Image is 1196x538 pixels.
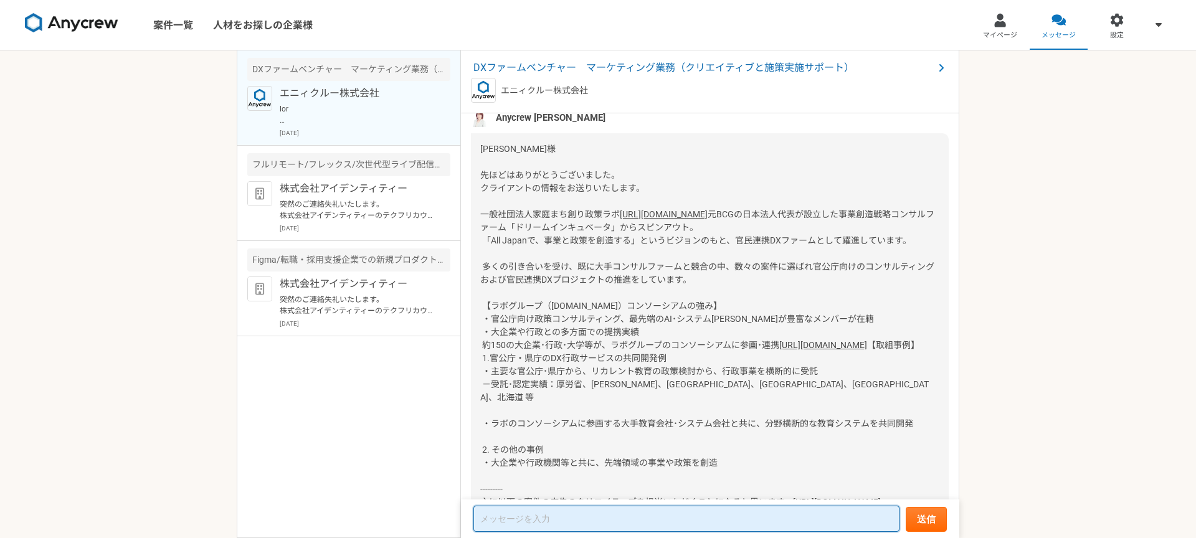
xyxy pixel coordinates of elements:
span: 設定 [1110,31,1124,40]
img: %E5%90%8D%E7%A7%B0%E6%9C%AA%E8%A8%AD%E5%AE%9A%E3%81%AE%E3%83%87%E3%82%B6%E3%82%A4%E3%83%B3__3_.png [471,108,490,127]
img: default_org_logo-42cde973f59100197ec2c8e796e4974ac8490bb5b08a0eb061ff975e4574aa76.png [247,181,272,206]
p: 突然のご連絡失礼いたします。 株式会社アイデンティティーのテクフリカウンセラーと申します。 この度は[PERSON_NAME]にぜひご紹介したい案件があり、ご連絡を差し上げました。もしご興味を持... [280,294,434,316]
p: [DATE] [280,224,450,233]
span: メッセージ [1042,31,1076,40]
p: [DATE] [280,128,450,138]
div: DXファームベンチャー マーケティング業務（クリエイティブと施策実施サポート） [247,58,450,81]
p: 突然のご連絡失礼いたします。 株式会社アイデンティティーのテクフリカウンセラーと申します。 この度は[PERSON_NAME]にぜひご紹介したい案件があり、ご連絡を差し上げました。もしご興味を持... [280,199,434,221]
a: [URL][DOMAIN_NAME] [793,497,881,507]
span: 元BCGの日本法人代表が設立した事業創造戦略コンサルファーム「ドリームインキュベータ」からスピンアウト。 「All Japanで、事業と政策を創造する」というビジョンのもと、官民連携DXファーム... [480,209,934,350]
span: マイページ [983,31,1017,40]
span: 【取組事例】 1.官公庁・県庁のDX行政サービスの共同開発例 ・主要な官公庁･県庁から、リカレント教育の政策検討から、行政事業を横断的に受託 －受託･認定実績：厚労省、[PERSON_NAME]... [480,340,929,507]
img: logo_text_blue_01.png [471,78,496,103]
button: 送信 [906,507,947,532]
span: [PERSON_NAME]様 先ほどはありがとうございました。 クライアントの情報をお送りいたします。 一般社団法人家庭まち創り政策ラボ [480,144,645,219]
p: 株式会社アイデンティティー [280,276,434,291]
img: logo_text_blue_01.png [247,86,272,111]
p: エニィクルー株式会社 [280,86,434,101]
span: DXファームベンチャー マーケティング業務（クリエイティブと施策実施サポート） [473,60,934,75]
p: エニィクルー株式会社 [501,84,588,97]
img: default_org_logo-42cde973f59100197ec2c8e796e4974ac8490bb5b08a0eb061ff975e4574aa76.png [247,276,272,301]
p: lor ipsumdolorsitam。 consecteturadipisc。 elitseddoeiusmod tempo://incid.utla.et/ dOLOremagnaaliqu... [280,103,434,126]
span: Anycrew [PERSON_NAME] [496,111,605,125]
div: Figma/転職・採用支援企業での新規プロダクトのUX・UIデザイン [247,248,450,271]
p: 株式会社アイデンティティー [280,181,434,196]
a: [URL][DOMAIN_NAME] [620,209,708,219]
p: [DATE] [280,319,450,328]
img: 8DqYSo04kwAAAAASUVORK5CYII= [25,13,118,33]
a: [URL][DOMAIN_NAME] [779,340,867,350]
div: フルリモート/フレックス/次世代型ライブ配信アプリにおけるUIデザイナー [247,153,450,176]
